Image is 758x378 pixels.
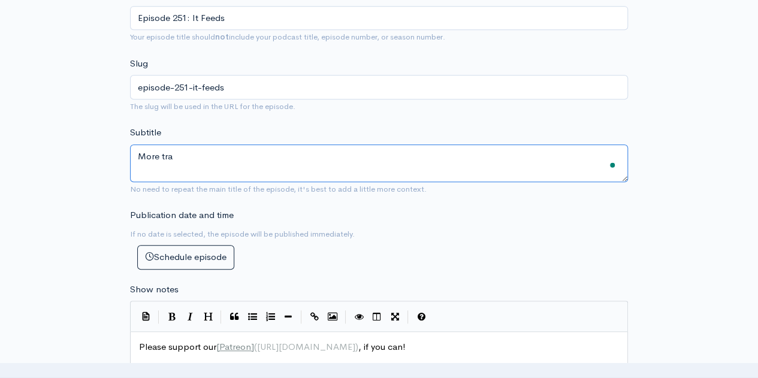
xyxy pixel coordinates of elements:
[130,144,628,182] textarea: To enrich screen reader interactions, please activate Accessibility in Grammarly extension settings
[130,283,179,297] label: Show notes
[181,308,199,326] button: Italic
[386,308,404,326] button: Toggle Fullscreen
[324,308,342,326] button: Insert Image
[130,57,148,71] label: Slug
[345,310,346,324] i: |
[215,32,229,42] strong: not
[130,101,295,111] small: The slug will be used in the URL for the episode.
[163,308,181,326] button: Bold
[225,308,243,326] button: Quote
[219,341,251,352] span: Patreon
[130,184,427,194] small: No need to repeat the main title of the episode, it's best to add a little more context.
[130,229,355,239] small: If no date is selected, the episode will be published immediately.
[301,310,302,324] i: |
[243,308,261,326] button: Generic List
[139,341,406,352] span: Please support our , if you can!
[254,341,257,352] span: (
[407,310,409,324] i: |
[130,75,628,99] input: title-of-episode
[137,307,155,325] button: Insert Show Notes Template
[158,310,159,324] i: |
[368,308,386,326] button: Toggle Side by Side
[306,308,324,326] button: Create Link
[279,308,297,326] button: Insert Horizontal Line
[261,308,279,326] button: Numbered List
[216,341,219,352] span: [
[257,341,355,352] span: [URL][DOMAIN_NAME]
[137,245,234,270] button: Schedule episode
[355,341,358,352] span: )
[130,208,234,222] label: Publication date and time
[130,126,161,140] label: Subtitle
[412,308,430,326] button: Markdown Guide
[221,310,222,324] i: |
[199,308,217,326] button: Heading
[130,6,628,31] input: What is the episode's title?
[350,308,368,326] button: Toggle Preview
[130,32,445,42] small: Your episode title should include your podcast title, episode number, or season number.
[251,341,254,352] span: ]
